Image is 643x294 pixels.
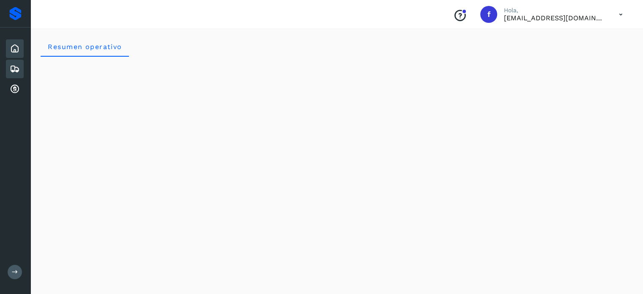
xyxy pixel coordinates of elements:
span: Resumen operativo [47,43,122,51]
div: Cuentas por cobrar [6,80,24,99]
div: Embarques [6,60,24,78]
p: Hola, [504,7,605,14]
p: fyc3@mexamerik.com [504,14,605,22]
div: Inicio [6,39,24,58]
